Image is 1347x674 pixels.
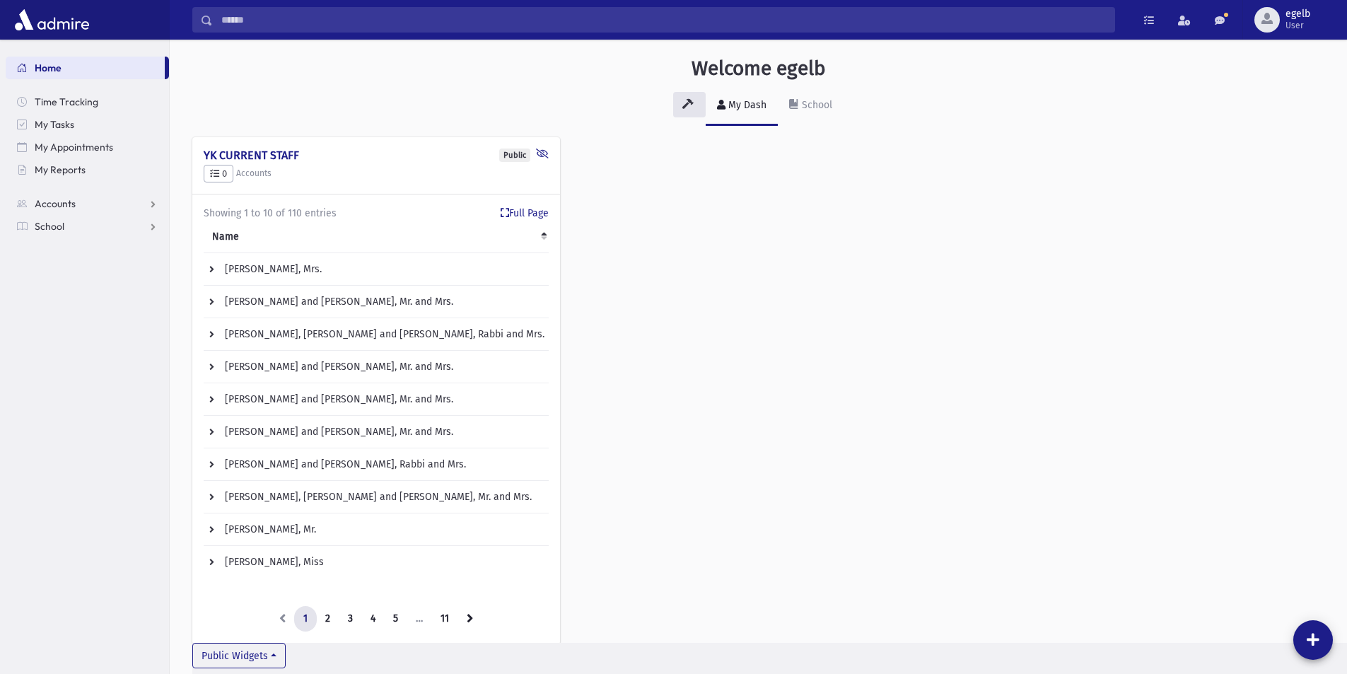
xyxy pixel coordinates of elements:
a: 4 [361,606,385,632]
img: AdmirePro [11,6,93,34]
td: [PERSON_NAME], Mr. [204,513,553,546]
td: [PERSON_NAME] and [PERSON_NAME], Rabbi and Mrs. [204,448,553,481]
a: My Appointments [6,136,169,158]
span: Accounts [35,197,76,210]
a: 2 [316,606,339,632]
a: 1 [294,606,317,632]
h5: Accounts [204,165,549,183]
td: [PERSON_NAME] and [PERSON_NAME], Mr. and Mrs. [204,286,553,318]
span: My Reports [35,163,86,176]
th: Name [204,221,553,253]
div: My Dash [725,99,766,111]
span: My Tasks [35,118,74,131]
a: My Dash [706,86,778,126]
h3: Welcome egelb [692,57,826,81]
a: Time Tracking [6,91,169,113]
button: 0 [204,165,233,183]
span: Time Tracking [35,95,98,108]
div: Public [499,149,530,162]
td: [PERSON_NAME], Mrs. [204,253,553,286]
a: School [6,215,169,238]
span: 0 [210,168,227,179]
a: 11 [431,606,458,632]
a: School [778,86,844,126]
input: Search [213,7,1114,33]
a: My Reports [6,158,169,181]
td: [PERSON_NAME] and [PERSON_NAME], Mr. and Mrs. [204,416,553,448]
div: Showing 1 to 10 of 110 entries [204,206,549,221]
a: Home [6,57,165,79]
span: My Appointments [35,141,113,153]
a: 3 [339,606,362,632]
h4: YK CURRENT STAFF [204,149,549,162]
span: School [35,220,64,233]
a: Full Page [501,206,549,221]
td: [PERSON_NAME] and [PERSON_NAME], Mr. and Mrs. [204,351,553,383]
a: Accounts [6,192,169,215]
td: [PERSON_NAME], [PERSON_NAME] and [PERSON_NAME], Rabbi and Mrs. [204,318,553,351]
td: [PERSON_NAME] and [PERSON_NAME], Mr. and Mrs. [204,383,553,416]
div: School [799,99,832,111]
td: [PERSON_NAME], Miss [204,546,553,579]
a: 5 [384,606,407,632]
span: Home [35,62,62,74]
span: egelb [1285,8,1310,20]
span: User [1285,20,1310,31]
button: Public Widgets [192,643,286,668]
td: [PERSON_NAME], [PERSON_NAME] and [PERSON_NAME], Mr. and Mrs. [204,481,553,513]
a: My Tasks [6,113,169,136]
